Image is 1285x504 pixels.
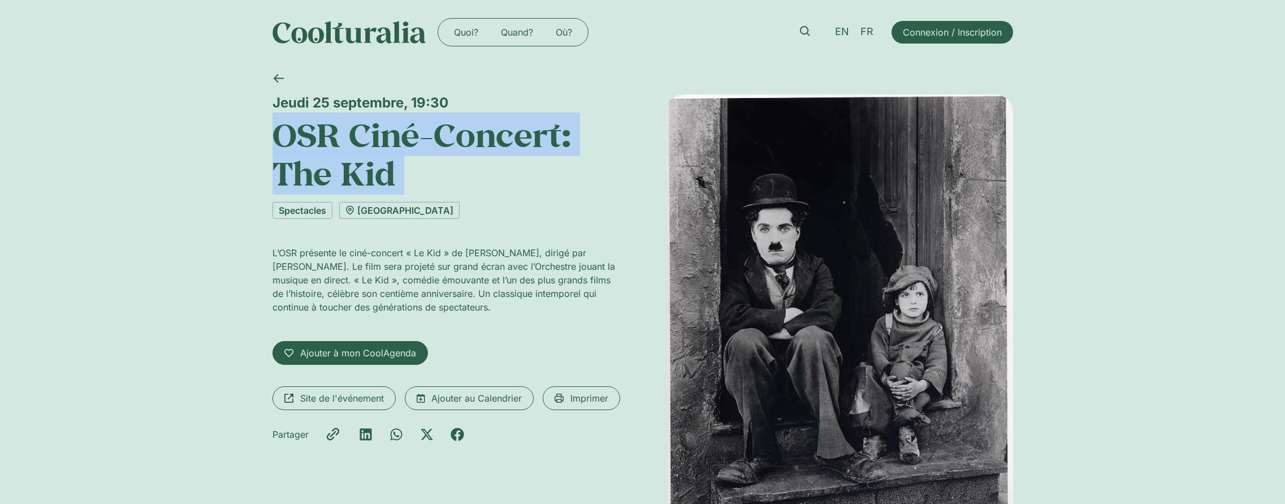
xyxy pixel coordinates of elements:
[544,23,583,41] a: Où?
[431,391,522,405] span: Ajouter au Calendrier
[903,25,1002,39] span: Connexion / Inscription
[443,23,583,41] nav: Menu
[443,23,490,41] a: Quoi?
[829,24,855,40] a: EN
[300,391,384,405] span: Site de l'événement
[835,26,849,38] span: EN
[405,386,534,410] a: Ajouter au Calendrier
[451,428,464,441] div: Partager sur facebook
[420,428,434,441] div: Partager sur x-twitter
[490,23,544,41] a: Quand?
[892,21,1013,44] a: Connexion / Inscription
[543,386,620,410] a: Imprimer
[390,428,403,441] div: Partager sur whatsapp
[272,386,396,410] a: Site de l'événement
[359,428,373,441] div: Partager sur linkedin
[860,26,873,38] span: FR
[272,246,620,314] p: L’OSR présente le ciné-concert « Le Kid » de [PERSON_NAME], dirigé par [PERSON_NAME]. Le film ser...
[570,391,608,405] span: Imprimer
[855,24,879,40] a: FR
[272,94,620,111] div: Jeudi 25 septembre, 19:30
[272,341,428,365] a: Ajouter à mon CoolAgenda
[272,202,332,219] a: Spectacles
[272,115,620,193] h1: OSR Ciné-Concert: The Kid
[300,346,416,360] span: Ajouter à mon CoolAgenda
[339,202,460,219] a: [GEOGRAPHIC_DATA]
[272,428,309,441] div: Partager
